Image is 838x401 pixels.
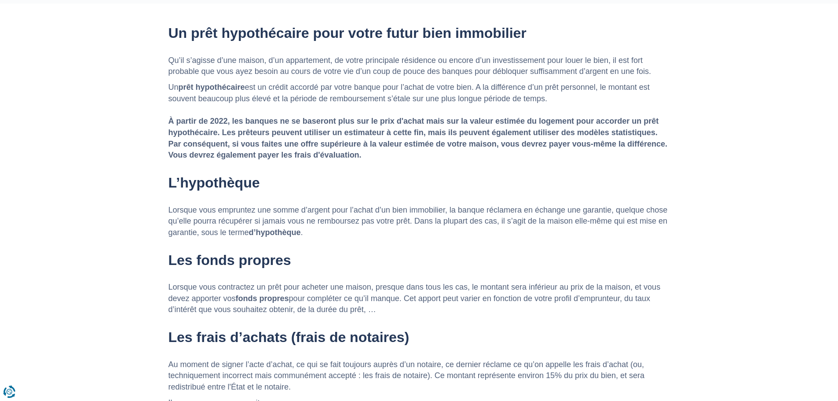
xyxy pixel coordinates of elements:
[168,359,670,393] p: Au moment de signer l’acte d’achat, ce qui se fait toujours auprès d’un notaire, ce dernier récla...
[168,25,670,41] h2: Un prêt hypothécaire pour votre futur bien immobilier
[168,252,670,269] h2: Les fonds propres
[179,83,245,92] b: prêt hypothécaire
[236,294,289,303] b: fonds propres
[168,282,670,316] p: Lorsque vous contractez un prêt pour acheter une maison, presque dans tous les cas, le montant se...
[249,228,301,237] b: d’hypothèque
[168,117,667,159] b: À partir de 2022, les banques ne se baseront plus sur le prix d'achat mais sur la valeur estimée ...
[168,205,670,239] p: Lorsque vous empruntez une somme d’argent pour l’achat d’un bien immobilier, la banque réclamera ...
[168,174,670,191] h2: L’hypothèque
[168,329,670,346] h2: Les frais d’achats (frais de notaires)
[168,82,670,161] p: Un est un crédit accordé par votre banque pour l’achat de votre bien. A la différence d’un prêt p...
[168,55,670,77] p: Qu’il s’agisse d’une maison, d’un appartement, de votre principale résidence ou encore d’un inves...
